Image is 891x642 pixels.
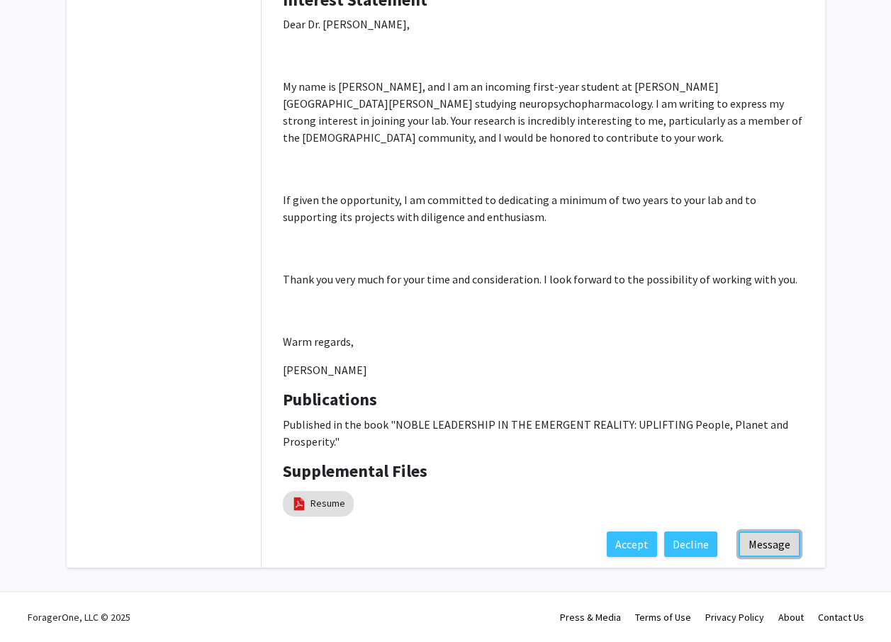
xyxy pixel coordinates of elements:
[291,496,307,512] img: pdf_icon.png
[635,611,691,624] a: Terms of Use
[28,592,130,642] div: ForagerOne, LLC © 2025
[607,531,657,557] button: Accept
[283,333,804,350] p: Warm regards,
[778,611,804,624] a: About
[705,611,764,624] a: Privacy Policy
[283,388,377,410] b: Publications
[664,531,717,557] button: Decline
[739,531,800,557] button: Message
[310,496,345,511] a: Resume
[283,461,804,482] h4: Supplemental Files
[560,611,621,624] a: Press & Media
[283,16,804,33] p: Dear Dr. [PERSON_NAME],
[283,78,804,146] p: My name is [PERSON_NAME], and I am an incoming first-year student at [PERSON_NAME][GEOGRAPHIC_DAT...
[283,191,804,225] p: If given the opportunity, I am committed to dedicating a minimum of two years to your lab and to ...
[11,578,60,631] iframe: Chat
[283,271,804,288] p: Thank you very much for your time and consideration. I look forward to the possibility of working...
[283,363,367,377] span: [PERSON_NAME]
[818,611,864,624] a: Contact Us
[283,416,804,450] p: Published in the book "NOBLE LEADERSHIP IN THE EMERGENT REALITY: UPLIFTING People, Planet and Pro...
